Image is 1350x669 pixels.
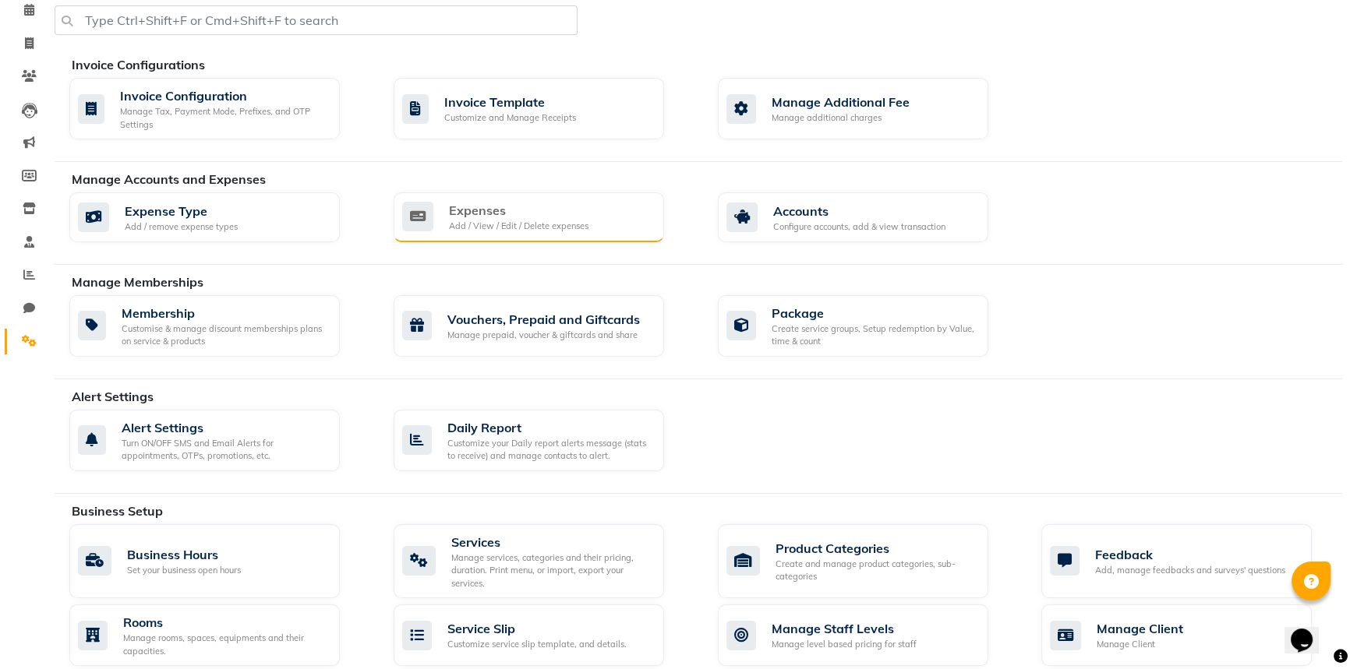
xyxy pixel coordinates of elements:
div: Turn ON/OFF SMS and Email Alerts for appointments, OTPs, promotions, etc. [122,437,327,463]
div: Accounts [773,202,945,220]
div: Feedback [1095,545,1285,564]
div: Package [772,304,976,322]
div: Product Categories [776,539,976,558]
div: Manage services, categories and their pricing, duration. Print menu, or import, export your servi... [451,551,652,590]
div: Customize your Daily report alerts message (stats to receive) and manage contacts to alert. [447,437,652,463]
div: Business Hours [127,545,241,564]
div: Configure accounts, add & view transaction [773,220,945,234]
a: Vouchers, Prepaid and GiftcardsManage prepaid, voucher & giftcards and share [394,295,694,357]
div: Manage Client [1097,638,1183,651]
div: Set your business open hours [127,564,241,577]
div: Daily Report [447,418,652,437]
a: MembershipCustomise & manage discount memberships plans on service & products [69,295,370,357]
a: Business HoursSet your business open hours [69,524,370,599]
div: Customize and Manage Receipts [444,111,576,125]
a: Alert SettingsTurn ON/OFF SMS and Email Alerts for appointments, OTPs, promotions, etc. [69,410,370,471]
div: Alert Settings [122,418,327,437]
a: ExpensesAdd / View / Edit / Delete expenses [394,192,694,242]
a: RoomsManage rooms, spaces, equipments and their capacities. [69,604,370,666]
a: Manage Staff LevelsManage level based pricing for staff [718,604,1019,666]
div: Create service groups, Setup redemption by Value, time & count [772,322,976,348]
div: Invoice Configuration [120,86,327,105]
a: Expense TypeAdd / remove expense types [69,192,370,242]
div: Manage level based pricing for staff [772,638,917,651]
a: Manage Additional FeeManage additional charges [718,78,1019,139]
div: Add / remove expense types [125,220,238,234]
div: Service Slip [447,619,627,638]
div: Manage Staff Levels [772,619,917,638]
div: Manage Client [1097,619,1183,638]
div: Vouchers, Prepaid and Giftcards [447,310,640,329]
div: Manage additional charges [772,111,910,125]
a: FeedbackAdd, manage feedbacks and surveys' questions [1041,524,1342,599]
div: Membership [122,304,327,322]
div: Rooms [123,613,327,632]
a: Manage ClientManage Client [1041,604,1342,666]
div: Expenses [449,201,588,220]
div: Customise & manage discount memberships plans on service & products [122,322,327,348]
a: Daily ReportCustomize your Daily report alerts message (stats to receive) and manage contacts to ... [394,410,694,471]
a: ServicesManage services, categories and their pricing, duration. Print menu, or import, export yo... [394,524,694,599]
div: Services [451,533,652,551]
div: Add, manage feedbacks and surveys' questions [1095,564,1285,577]
div: Manage Tax, Payment Mode, Prefixes, and OTP Settings [120,105,327,131]
div: Manage Additional Fee [772,93,910,111]
div: Customize service slip template, and details. [447,638,627,651]
div: Create and manage product categories, sub-categories [776,558,976,583]
div: Manage rooms, spaces, equipments and their capacities. [123,632,327,657]
a: Product CategoriesCreate and manage product categories, sub-categories [718,524,1019,599]
a: Invoice ConfigurationManage Tax, Payment Mode, Prefixes, and OTP Settings [69,78,370,139]
div: Add / View / Edit / Delete expenses [449,220,588,233]
div: Manage prepaid, voucher & giftcards and share [447,329,640,342]
a: Service SlipCustomize service slip template, and details. [394,604,694,666]
a: PackageCreate service groups, Setup redemption by Value, time & count [718,295,1019,357]
input: Type Ctrl+Shift+F or Cmd+Shift+F to search [55,5,578,35]
a: Invoice TemplateCustomize and Manage Receipts [394,78,694,139]
iframe: chat widget [1285,607,1334,653]
div: Expense Type [125,202,238,220]
a: AccountsConfigure accounts, add & view transaction [718,192,1019,242]
div: Invoice Template [444,93,576,111]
